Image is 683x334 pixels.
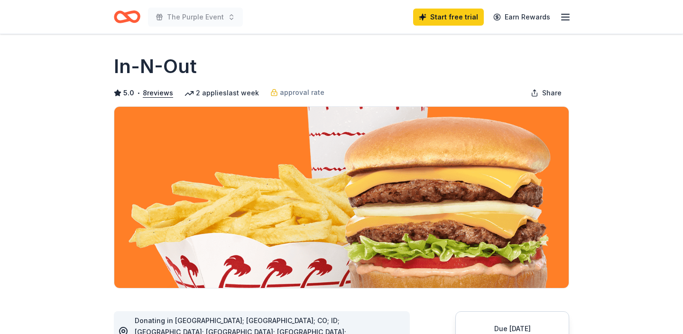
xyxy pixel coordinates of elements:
span: approval rate [280,87,324,98]
button: Share [523,83,569,102]
span: Share [542,87,562,99]
span: 5.0 [123,87,134,99]
div: 2 applies last week [185,87,259,99]
button: The Purple Event [148,8,243,27]
a: Home [114,6,140,28]
button: 8reviews [143,87,173,99]
a: approval rate [270,87,324,98]
img: Image for In-N-Out [114,107,569,288]
span: The Purple Event [167,11,224,23]
span: • [137,89,140,97]
a: Earn Rewards [488,9,556,26]
a: Start free trial [413,9,484,26]
h1: In-N-Out [114,53,197,80]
